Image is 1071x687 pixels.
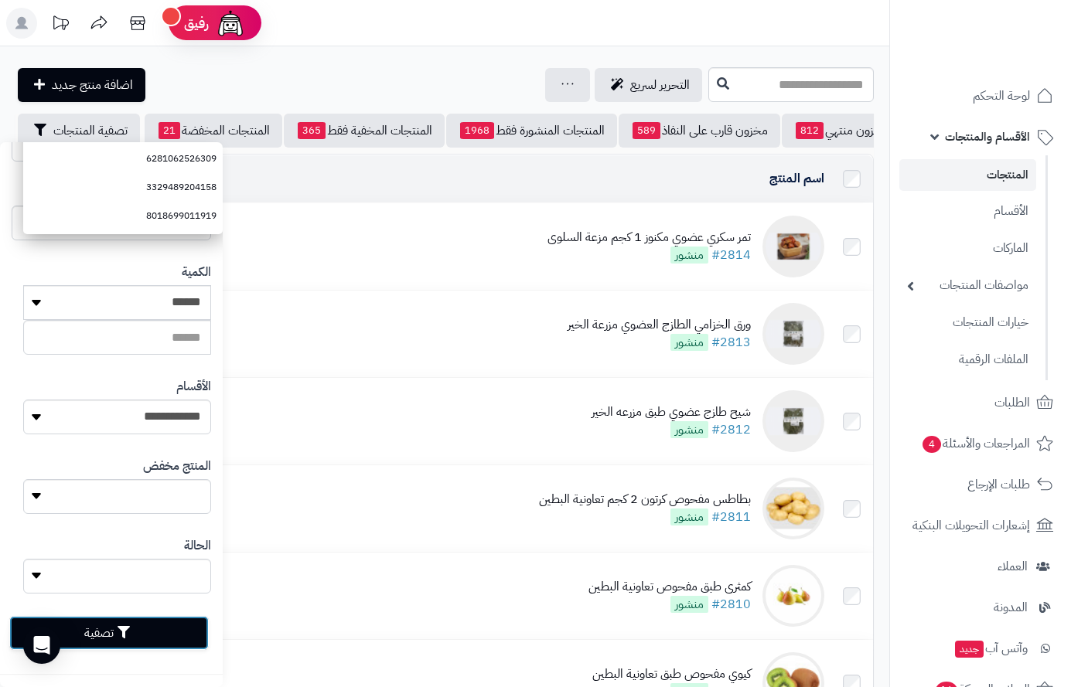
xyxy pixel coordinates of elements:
div: كمثرى طبق مفحوص تعاونية البطين [588,578,751,596]
a: المدونة [899,589,1062,626]
label: الكمية [182,264,211,281]
a: الطلبات [899,384,1062,421]
a: #2811 [711,508,751,526]
a: المنتجات [899,159,1036,191]
span: رفيق [184,14,209,32]
span: تصفية المنتجات [53,121,128,140]
img: logo-2.png [966,12,1056,44]
a: المنتجات المخفية فقط365 [284,114,445,148]
span: المدونة [994,597,1028,618]
a: خيارات المنتجات [899,306,1036,339]
span: المراجعات والأسئلة [921,433,1030,454]
a: تحديثات المنصة [41,8,80,43]
a: 3329489204158 [23,173,223,202]
div: تمر سكري عضوي مكنوز 1 كجم مزعة السلوى [547,229,751,247]
a: لوحة التحكم [899,77,1062,114]
span: منشور [670,508,708,525]
a: المنتجات المنشورة فقط1968 [446,114,617,148]
span: الطلبات [994,392,1030,413]
div: بطاطس مفحوص كرتون 2 كجم تعاونية البطين [539,491,751,508]
span: 812 [796,122,824,139]
div: شيح طازج عضوي طبق مزرعه الخير [592,403,751,421]
a: الملفات الرقمية [899,343,1036,376]
a: وآتس آبجديد [899,630,1062,667]
label: الأقسام [176,378,211,396]
a: المراجعات والأسئلة4 [899,425,1062,462]
span: الأقسام والمنتجات [945,126,1030,148]
a: 6281062526309 [23,145,223,173]
span: 365 [298,122,326,139]
span: اضافة منتج جديد [52,76,133,94]
button: تصفية المنتجات [18,114,140,148]
a: إشعارات التحويلات البنكية [899,507,1062,544]
div: ورق الخزامي الطازج العضوي مزرعة الخير [568,316,751,334]
img: ai-face.png [215,8,246,39]
a: الماركات [899,232,1036,265]
img: شيح طازج عضوي طبق مزرعه الخير [762,390,824,452]
div: كيوي مفحوص طبق تعاونية البطين [592,665,751,683]
a: #2812 [711,420,751,439]
span: التحرير لسريع [630,76,690,94]
label: المنتج مخفض [143,457,211,475]
a: اضافة منتج جديد [18,68,145,102]
span: منشور [670,421,708,438]
span: وآتس آب [953,638,1028,659]
span: 1968 [460,122,494,139]
a: #2814 [711,246,751,264]
a: الأقسام [899,195,1036,228]
a: العملاء [899,548,1062,585]
img: كمثرى طبق مفحوص تعاونية البطين [762,565,824,627]
span: العملاء [998,556,1028,577]
span: 589 [633,122,660,139]
span: 4 [923,435,942,453]
a: اسم المنتج [769,169,824,188]
a: مواصفات المنتجات [899,269,1036,302]
span: جديد [955,641,984,658]
a: مخزون قارب على النفاذ589 [619,114,780,148]
a: #2813 [711,333,751,352]
a: التحرير لسريع [595,68,702,102]
a: طلبات الإرجاع [899,466,1062,503]
span: منشور [670,596,708,613]
img: بطاطس مفحوص كرتون 2 كجم تعاونية البطين [762,478,824,539]
a: مخزون منتهي812 [782,114,901,148]
img: ورق الخزامي الطازج العضوي مزرعة الخير [762,303,824,365]
a: #2810 [711,595,751,614]
label: الحالة [184,537,211,555]
span: 21 [159,122,180,139]
button: تصفية [9,616,209,650]
span: منشور [670,334,708,351]
a: المنتجات المخفضة21 [145,114,282,148]
span: لوحة التحكم [973,85,1030,107]
a: 8018699011919 [23,202,223,230]
span: طلبات الإرجاع [967,474,1030,495]
span: إشعارات التحويلات البنكية [912,515,1030,536]
div: Open Intercom Messenger [23,627,60,664]
img: تمر سكري عضوي مكنوز 1 كجم مزعة السلوى [762,216,824,277]
span: منشور [670,247,708,264]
